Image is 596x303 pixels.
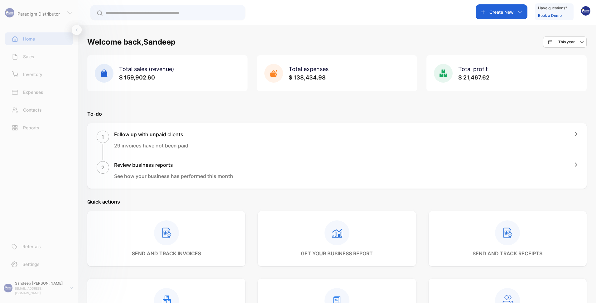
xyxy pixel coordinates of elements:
[119,66,174,72] span: Total sales (revenue)
[22,261,40,267] p: Settings
[473,250,542,257] p: send and track receipts
[114,142,188,149] p: 29 invoices have not been paid
[489,9,514,15] p: Create New
[23,71,42,78] p: Inventory
[114,161,233,169] h1: Review business reports
[132,250,201,257] p: send and track invoices
[581,4,590,19] button: avatar
[102,133,104,141] p: 1
[15,286,65,296] p: [EMAIL_ADDRESS][DOMAIN_NAME]
[22,243,41,250] p: Referrals
[119,74,155,81] span: $ 159,902.60
[87,36,175,48] h1: Welcome back, Sandeep
[458,66,488,72] span: Total profit
[581,6,590,16] img: avatar
[543,36,587,48] button: This year
[476,4,527,19] button: Create New
[114,172,233,180] p: See how your business has performed this month
[101,164,104,171] p: 2
[17,11,60,17] p: Paradigm Distributor
[301,250,373,257] p: get your business report
[23,124,39,131] p: Reports
[87,198,587,205] p: Quick actions
[15,281,65,286] p: Sandeep [PERSON_NAME]
[23,36,35,42] p: Home
[538,13,562,18] a: Book a Demo
[289,66,329,72] span: Total expenses
[5,8,14,17] img: logo
[23,107,42,113] p: Contacts
[4,284,12,292] img: profile
[538,5,567,11] p: Have questions?
[87,110,587,118] p: To-do
[23,89,43,95] p: Expenses
[558,39,575,45] p: This year
[23,53,34,60] p: Sales
[458,74,489,81] span: $ 21,467.62
[289,74,326,81] span: $ 138,434.98
[114,131,188,138] h1: Follow up with unpaid clients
